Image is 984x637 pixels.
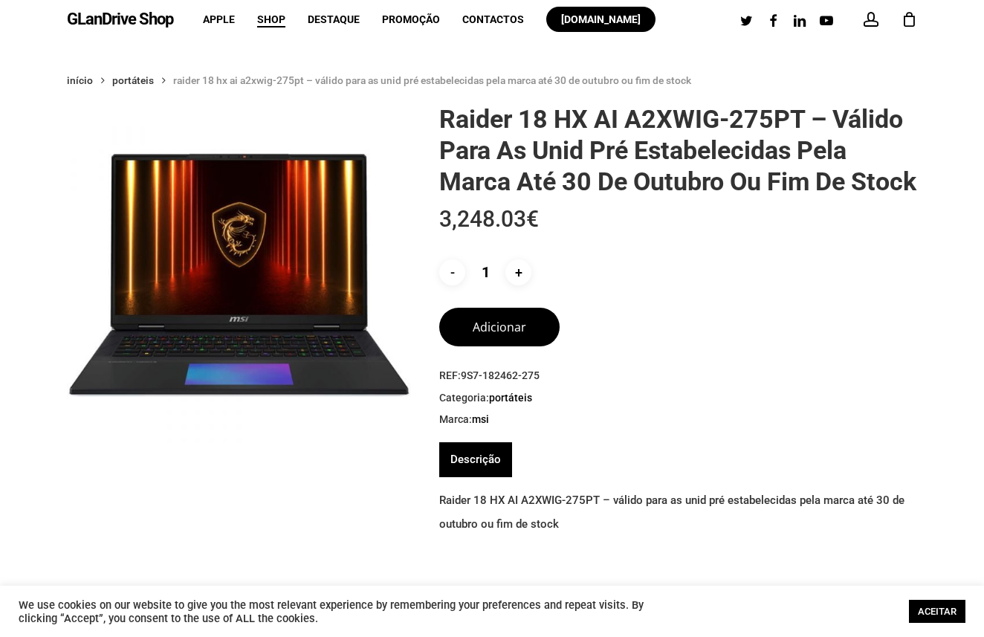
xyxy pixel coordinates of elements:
a: ACEITAR [909,600,965,623]
span: Promoção [382,13,440,25]
a: Cart [901,11,917,28]
span: Marca: [439,413,917,427]
a: Início [67,74,93,87]
a: GLanDrive Shop [67,11,173,28]
span: [DOMAIN_NAME] [561,13,641,25]
span: Shop [257,13,285,25]
a: Descrição [450,442,501,477]
a: Contactos [462,14,524,25]
input: - [439,259,465,285]
a: Portáteis [112,74,154,87]
h1: Raider 18 HX AI A2XWIG-275PT – válido para as unid pré estabelecidas pela marca até 30 de outubro... [439,103,917,197]
bdi: 3,248.03 [439,206,539,232]
span: Categoria: [439,391,917,406]
p: Raider 18 HX AI A2XWIG-275PT – válido para as unid pré estabelecidas pela marca até 30 de outubro... [439,488,917,536]
a: MSI [472,413,489,426]
div: We use cookies on our website to give you the most relevant experience by remembering your prefer... [19,598,682,625]
span: Contactos [462,13,524,25]
a: Shop [257,14,285,25]
span: REF: [439,369,917,384]
a: Apple [203,14,235,25]
a: [DOMAIN_NAME] [546,14,656,25]
a: Promoção [382,14,440,25]
a: Destaque [308,14,360,25]
input: Product quantity [468,259,502,285]
img: Placeholder [67,103,411,447]
a: Portáteis [489,391,532,404]
span: Raider 18 HX AI A2XWIG-275PT – válido para as unid pré estabelecidas pela marca até 30 de outubro... [173,74,691,86]
span: 9S7-182462-275 [461,369,540,381]
button: Adicionar [439,308,560,346]
input: + [505,259,531,285]
span: Apple [203,13,235,25]
span: Destaque [308,13,360,25]
span: € [526,206,539,232]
